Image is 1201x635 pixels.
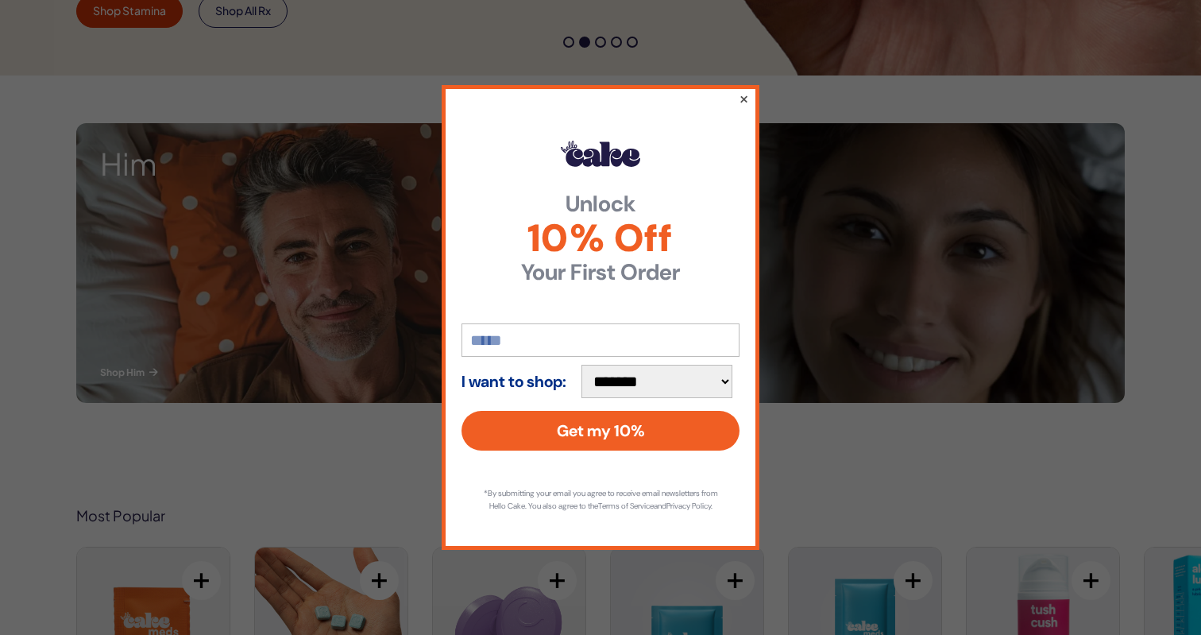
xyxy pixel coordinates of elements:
a: Privacy Policy [666,501,711,511]
strong: Your First Order [461,261,740,284]
p: *By submitting your email you agree to receive email newsletters from Hello Cake. You also agree ... [477,487,724,513]
button: × [739,89,749,108]
a: Terms of Service [598,501,654,511]
img: Hello Cake [561,141,640,166]
strong: I want to shop: [461,373,566,390]
button: Get my 10% [461,411,740,451]
strong: Unlock [461,193,740,215]
span: 10% Off [461,219,740,257]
